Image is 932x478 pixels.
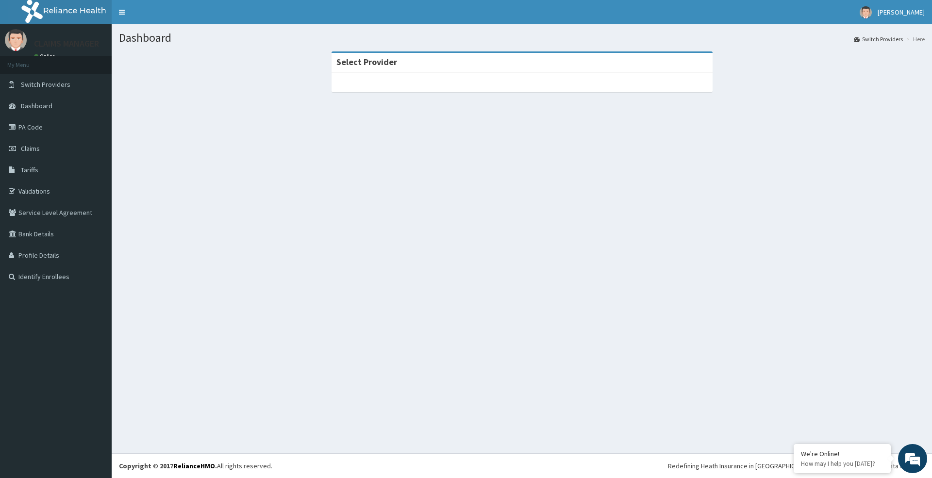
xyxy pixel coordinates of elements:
[336,56,397,67] strong: Select Provider
[5,29,27,51] img: User Image
[854,35,903,43] a: Switch Providers
[801,449,883,458] div: We're Online!
[801,460,883,468] p: How may I help you today?
[21,165,38,174] span: Tariffs
[112,453,932,478] footer: All rights reserved.
[34,39,99,48] p: CLAIMS MANAGER
[34,53,57,60] a: Online
[21,144,40,153] span: Claims
[904,35,925,43] li: Here
[119,32,925,44] h1: Dashboard
[21,101,52,110] span: Dashboard
[668,461,925,471] div: Redefining Heath Insurance in [GEOGRAPHIC_DATA] using Telemedicine and Data Science!
[860,6,872,18] img: User Image
[119,462,217,470] strong: Copyright © 2017 .
[21,80,70,89] span: Switch Providers
[878,8,925,16] span: [PERSON_NAME]
[173,462,215,470] a: RelianceHMO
